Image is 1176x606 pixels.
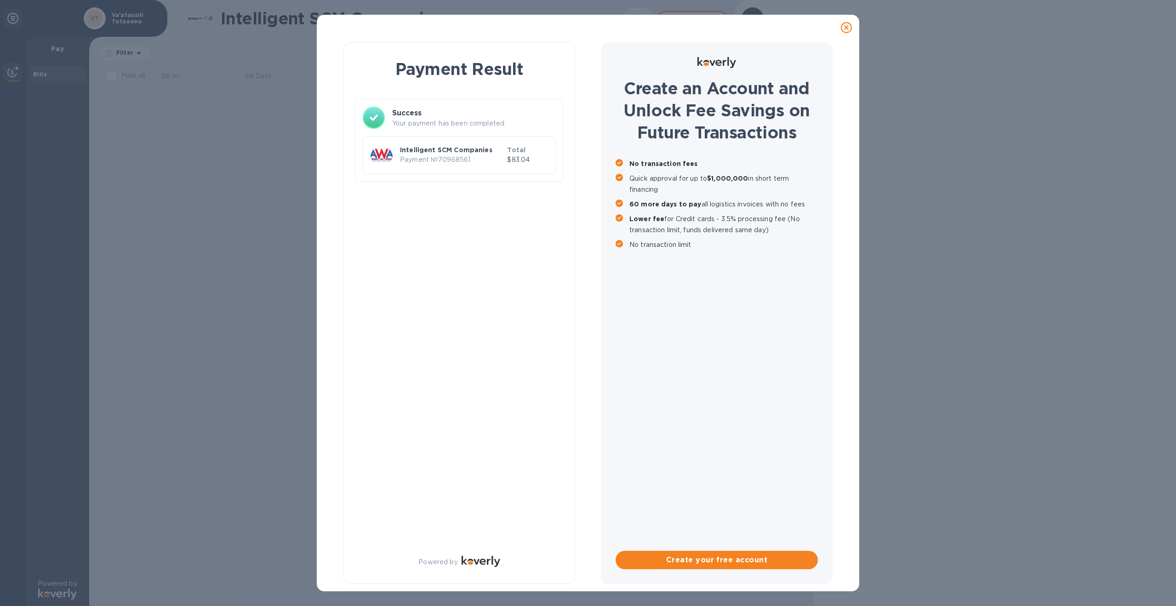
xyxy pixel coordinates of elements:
img: Logo [462,556,500,567]
h3: Success [392,108,556,119]
b: 60 more days to pay [629,200,702,208]
p: all logistics invoices with no fees [629,199,818,210]
p: $83.04 [507,155,548,165]
p: Your payment has been completed. [392,119,556,128]
b: No transaction fees [629,160,698,167]
p: for Credit cards - 3.5% processing fee (No transaction limit, funds delivered same day) [629,213,818,235]
p: Quick approval for up to in short term financing [629,173,818,195]
button: Create your free account [616,551,818,569]
p: Powered by [418,557,457,567]
img: Logo [697,57,736,68]
p: Intelligent SCM Companies [400,145,503,154]
span: Create your free account [623,555,811,566]
b: Total [507,146,525,154]
b: Lower fee [629,215,664,223]
h1: Create an Account and Unlock Fee Savings on Future Transactions [616,77,818,143]
p: No transaction limit [629,239,818,250]
b: $1,000,000 [707,175,748,182]
p: Payment № 70968561 [400,155,503,165]
h1: Payment Result [359,57,560,80]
